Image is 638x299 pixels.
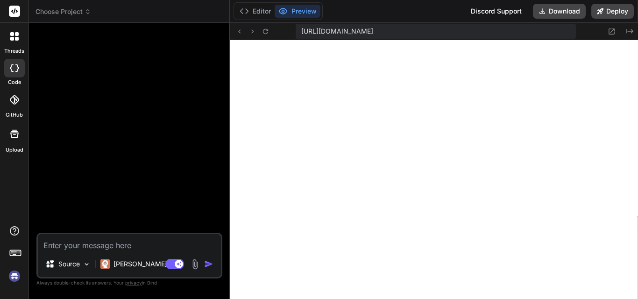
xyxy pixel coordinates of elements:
label: Upload [6,146,23,154]
p: Source [58,259,80,269]
label: GitHub [6,111,23,119]
div: Discord Support [465,4,527,19]
span: Choose Project [35,7,91,16]
img: icon [204,259,213,269]
img: signin [7,268,22,284]
span: [URL][DOMAIN_NAME] [301,27,373,36]
img: attachment [190,259,200,270]
button: Deploy [591,4,634,19]
img: Pick Models [83,260,91,268]
p: [PERSON_NAME] 4 S.. [113,259,183,269]
img: Claude 4 Sonnet [100,259,110,269]
button: Preview [275,5,320,18]
p: Always double-check its answers. Your in Bind [36,278,222,287]
button: Editor [236,5,275,18]
label: code [8,78,21,86]
label: threads [4,47,24,55]
button: Download [533,4,586,19]
iframe: Preview [230,40,638,299]
span: privacy [125,280,142,285]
